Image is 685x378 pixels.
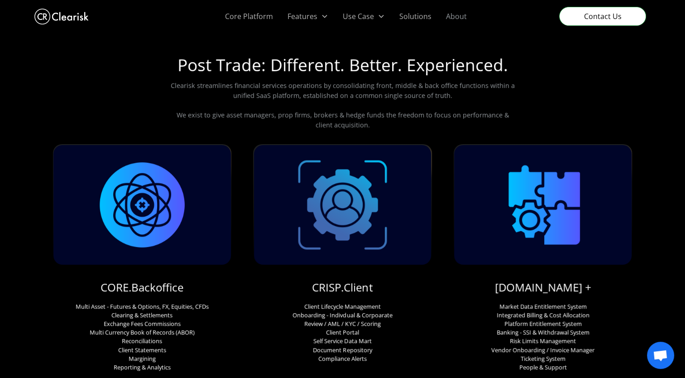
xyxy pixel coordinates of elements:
div: Use Case [343,11,374,22]
a: Contact Us [559,7,646,26]
h1: Post Trade: Different. Better. Experienced. [177,55,508,81]
a: CRISP.Client [312,280,373,295]
p: Multi Asset - Futures & Options, FX, Equities, CFDs Clearing & Settlements Exchange Fees Commissi... [76,302,209,372]
a: CORE.Backoffice [101,280,183,295]
div: Features [287,11,317,22]
p: Client Lifecycle Management Onboarding - Indivdual & Corpoarate Review / AML / KYC / Scoring Clie... [292,302,392,363]
p: Clearisk streamlines financial services operations by consolidating front, middle & back office f... [169,81,517,130]
a: home [34,6,89,27]
div: Open chat [647,342,674,369]
p: Market Data Entitlement System Integrated Billing & Cost Allocation Platform Entitlement System B... [491,302,594,372]
a: [DOMAIN_NAME] + [495,280,591,295]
